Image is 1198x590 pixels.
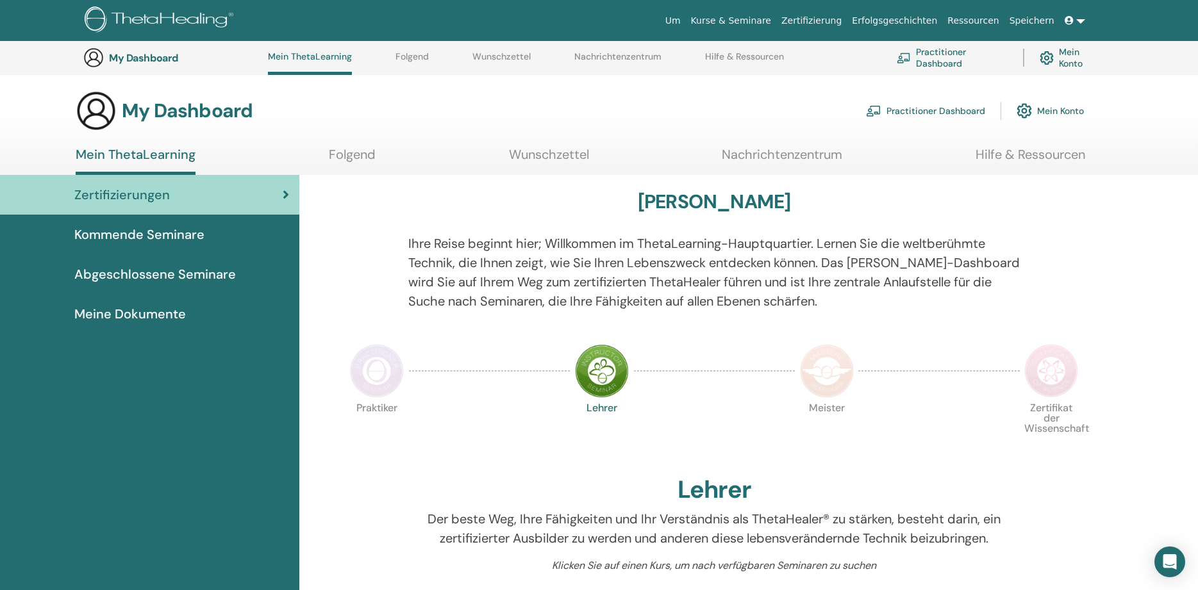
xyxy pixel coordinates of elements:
a: Wunschzettel [472,51,531,72]
p: Praktiker [350,403,404,457]
a: Folgend [329,147,376,172]
p: Der beste Weg, Ihre Fähigkeiten und Ihr Verständnis als ThetaHealer® zu stärken, besteht darin, e... [408,509,1020,548]
img: generic-user-icon.jpg [83,47,104,68]
a: Nachrichtenzentrum [574,51,661,72]
p: Klicken Sie auf einen Kurs, um nach verfügbaren Seminaren zu suchen [408,558,1020,573]
a: Hilfe & Ressourcen [705,51,784,72]
img: Master [800,344,854,398]
a: Mein ThetaLearning [76,147,196,175]
a: Folgend [395,51,429,72]
a: Erfolgsgeschichten [847,9,942,33]
a: Wunschzettel [509,147,589,172]
span: Abgeschlossene Seminare [74,265,236,284]
a: Um [660,9,686,33]
a: Hilfe & Ressourcen [976,147,1085,172]
a: Practitioner Dashboard [897,44,1008,72]
img: Certificate of Science [1024,344,1078,398]
a: Speichern [1004,9,1060,33]
a: Ressourcen [942,9,1004,33]
h3: [PERSON_NAME] [638,190,791,213]
p: Meister [800,403,854,457]
h2: Lehrer [678,475,751,505]
img: Practitioner [350,344,404,398]
span: Kommende Seminare [74,225,204,244]
img: Instructor [575,344,629,398]
img: cog.svg [1040,48,1054,69]
a: Practitioner Dashboard [866,97,985,125]
a: Nachrichtenzentrum [722,147,842,172]
a: Mein ThetaLearning [268,51,352,75]
a: Kurse & Seminare [686,9,776,33]
img: logo.png [85,6,238,35]
span: Zertifizierungen [74,185,170,204]
span: Meine Dokumente [74,304,186,324]
div: Open Intercom Messenger [1154,546,1185,577]
a: Mein Konto [1040,44,1102,72]
p: Ihre Reise beginnt hier; Willkommen im ThetaLearning-Hauptquartier. Lernen Sie die weltberühmte T... [408,234,1020,311]
img: cog.svg [1017,100,1032,122]
h3: My Dashboard [109,52,237,64]
img: chalkboard-teacher.svg [866,105,881,117]
img: generic-user-icon.jpg [76,90,117,131]
h3: My Dashboard [122,99,253,122]
img: chalkboard-teacher.svg [897,53,911,63]
p: Zertifikat der Wissenschaft [1024,403,1078,457]
p: Lehrer [575,403,629,457]
a: Mein Konto [1017,97,1084,125]
a: Zertifizierung [776,9,847,33]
